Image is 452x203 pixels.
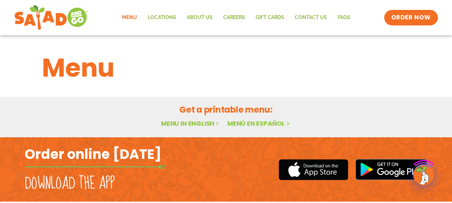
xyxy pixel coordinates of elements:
[25,145,161,163] h2: Order online [DATE]
[117,10,356,26] nav: Menu
[227,119,291,128] a: Menú en español
[117,10,142,26] a: Menu
[142,10,182,26] a: Locations
[14,4,89,32] img: new-SAG-logo-768×292
[182,10,218,26] a: About Us
[332,10,356,26] a: FAQs
[42,103,410,116] h2: Get a printable menu:
[218,10,250,26] a: Careers
[42,49,410,87] h1: Menu
[355,159,427,180] img: google_play
[384,10,438,25] a: ORDER NOW
[250,10,290,26] a: GIFT CARDS
[25,165,166,169] img: fork
[161,119,220,128] a: Menu in English
[290,10,332,26] a: Contact Us
[279,158,348,181] img: appstore
[25,174,115,193] h2: Download the app
[391,13,431,22] span: ORDER NOW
